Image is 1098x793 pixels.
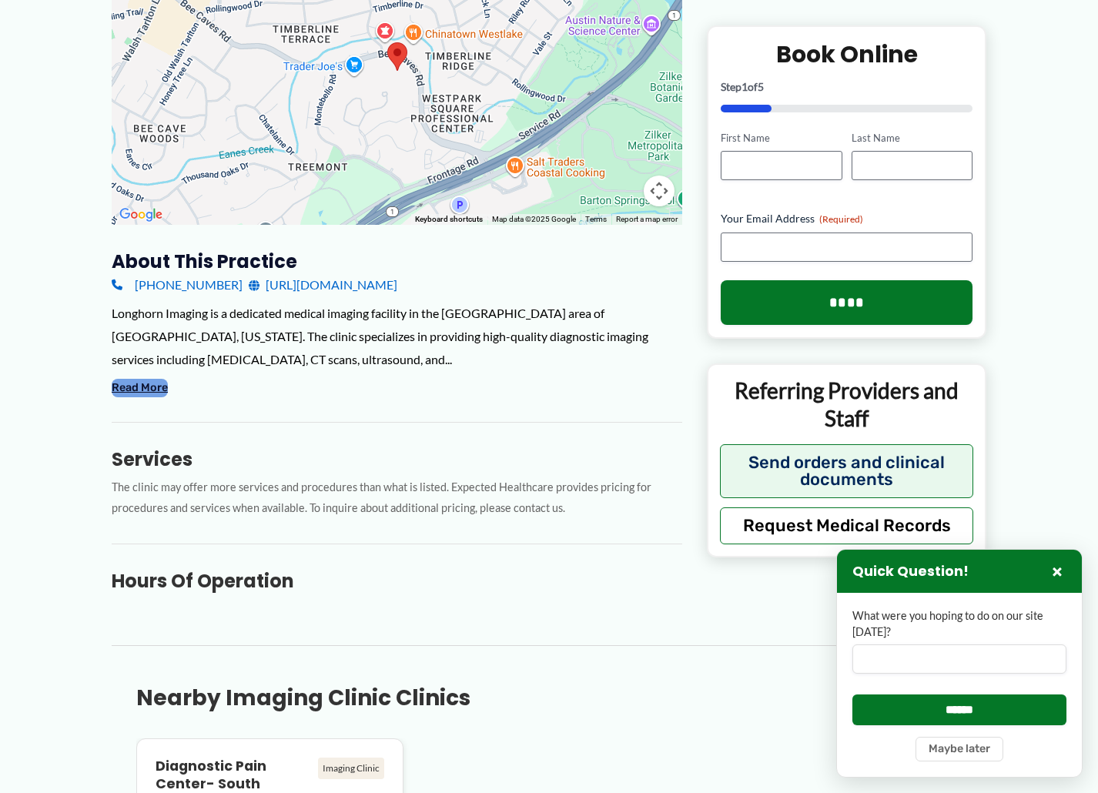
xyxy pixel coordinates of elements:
h3: Hours of Operation [112,569,682,593]
button: Request Medical Records [720,507,973,544]
a: [PHONE_NUMBER] [112,273,243,296]
button: Send orders and clinical documents [720,443,973,497]
span: 1 [741,79,748,92]
p: Referring Providers and Staff [720,376,973,433]
button: Map camera controls [644,176,675,206]
a: Report a map error [616,215,678,223]
button: Close [1048,562,1066,581]
h4: Diagnostic Pain Center- South [156,758,312,793]
h3: Nearby Imaging Clinic Clinics [136,684,470,712]
a: Open this area in Google Maps (opens a new window) [115,205,166,225]
a: Terms (opens in new tab) [585,215,607,223]
h3: Quick Question! [852,563,969,581]
label: First Name [721,130,842,145]
button: Maybe later [916,737,1003,761]
h3: About this practice [112,249,682,273]
button: Keyboard shortcuts [415,214,483,225]
h3: Services [112,447,682,471]
label: Your Email Address [721,211,972,226]
span: Map data ©2025 Google [492,215,576,223]
label: Last Name [852,130,972,145]
a: [URL][DOMAIN_NAME] [249,273,397,296]
span: 5 [758,79,764,92]
label: What were you hoping to do on our site [DATE]? [852,608,1066,640]
h2: Book Online [721,38,972,69]
p: Step of [721,81,972,92]
img: Google [115,205,166,225]
div: Longhorn Imaging is a dedicated medical imaging facility in the [GEOGRAPHIC_DATA] area of [GEOGRA... [112,302,682,370]
div: Imaging Clinic [318,758,384,779]
button: Read More [112,379,168,397]
span: (Required) [819,213,863,225]
p: The clinic may offer more services and procedures than what is listed. Expected Healthcare provid... [112,477,682,519]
